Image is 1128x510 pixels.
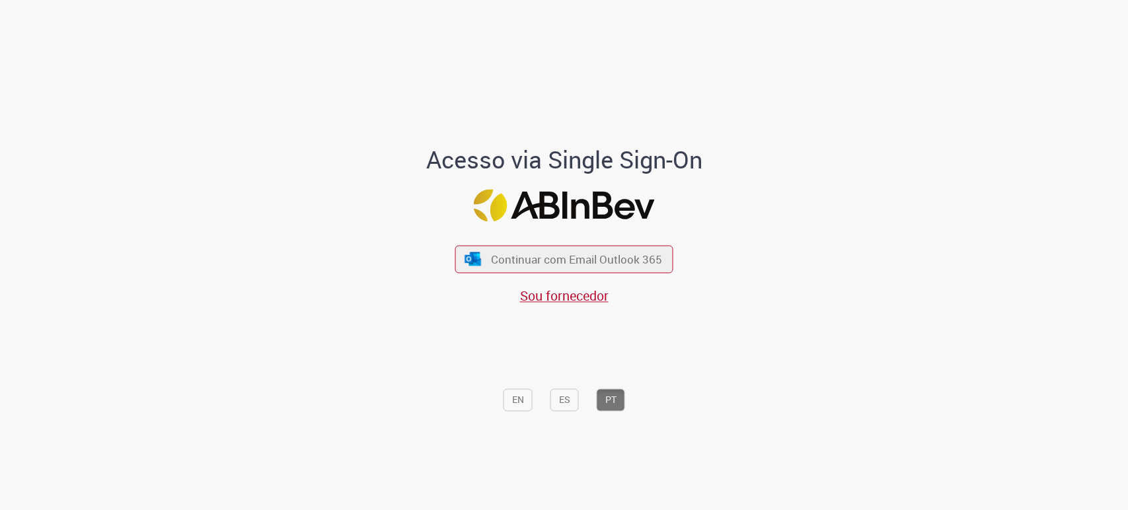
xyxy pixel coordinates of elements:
img: Logo ABInBev [474,189,655,221]
a: Sou fornecedor [520,287,609,305]
button: EN [504,389,533,412]
button: PT [597,389,625,412]
button: ES [550,389,579,412]
span: Continuar com Email Outlook 365 [491,252,662,267]
img: ícone Azure/Microsoft 360 [463,252,482,266]
h1: Acesso via Single Sign-On [381,147,747,174]
button: ícone Azure/Microsoft 360 Continuar com Email Outlook 365 [455,246,673,273]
